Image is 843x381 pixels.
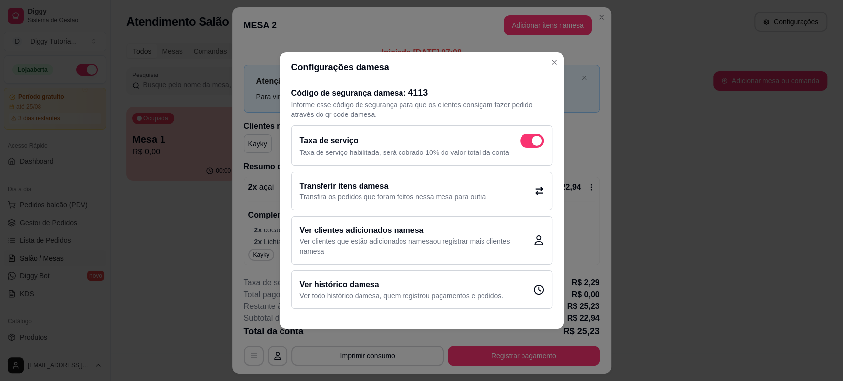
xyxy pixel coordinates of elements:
h2: Código de segurança da mesa : [291,86,552,100]
header: Configurações da mesa [280,52,564,82]
h2: Transferir itens da mesa [300,180,486,192]
p: Ver clientes que estão adicionados na mesa ou registrar mais clientes na mesa [300,236,534,256]
span: 4113 [408,88,428,98]
h2: Taxa de serviço [300,135,359,147]
button: Close [546,54,562,70]
p: Ver todo histórico da mesa , quem registrou pagamentos e pedidos. [300,291,503,301]
p: Taxa de serviço habilitada, será cobrado 10% do valor total da conta [300,148,544,157]
h2: Ver histórico da mesa [300,279,503,291]
p: Transfira os pedidos que foram feitos nessa mesa para outra [300,192,486,202]
p: Informe esse código de segurança para que os clientes consigam fazer pedido através do qr code da... [291,100,552,119]
h2: Ver clientes adicionados na mesa [300,225,534,236]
